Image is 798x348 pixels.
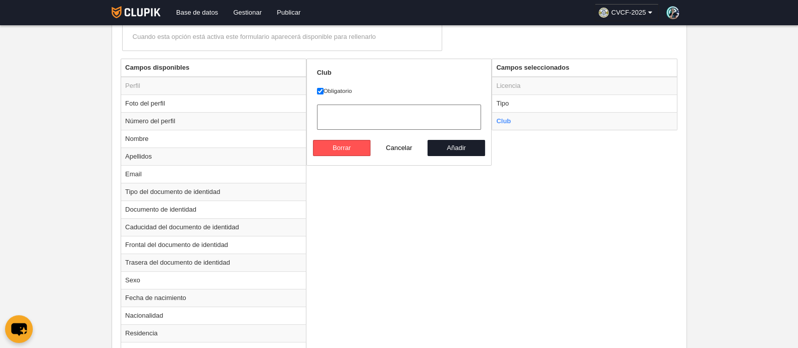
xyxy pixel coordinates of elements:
[317,88,324,94] input: Obligatorio
[492,94,677,112] td: Tipo
[121,112,306,130] td: Número del perfil
[121,77,306,95] td: Perfil
[5,315,33,343] button: chat-button
[121,254,306,271] td: Trasera del documento de identidad
[121,236,306,254] td: Frontal del documento de identidad
[666,6,679,19] img: PaoBqShlDZri.30x30.jpg
[121,218,306,236] td: Caducidad del documento de identidad
[121,183,306,201] td: Tipo del documento de identidad
[492,59,677,77] th: Campos seleccionados
[313,140,370,156] button: Borrar
[121,165,306,183] td: Email
[121,289,306,307] td: Fecha de nacimiento
[121,130,306,147] td: Nombre
[112,6,161,18] img: Clupik
[428,140,485,156] button: Añadir
[599,8,609,18] img: Oa8jUFH4tdRj.30x30.jpg
[121,94,306,112] td: Foto del perfil
[611,8,646,18] span: CVCF-2025
[121,59,306,77] th: Campos disponibles
[121,271,306,289] td: Sexo
[121,201,306,218] td: Documento de identidad
[121,324,306,342] td: Residencia
[317,86,482,95] label: Obligatorio
[370,140,428,156] button: Cancelar
[317,69,332,76] strong: Club
[595,4,659,21] a: CVCF-2025
[492,112,677,130] td: Club
[492,77,677,95] td: Licencia
[121,307,306,324] td: Nacionalidad
[121,147,306,165] td: Apellidos
[133,32,432,41] div: Cuando esta opción está activa este formulario aparecerá disponible para rellenarlo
